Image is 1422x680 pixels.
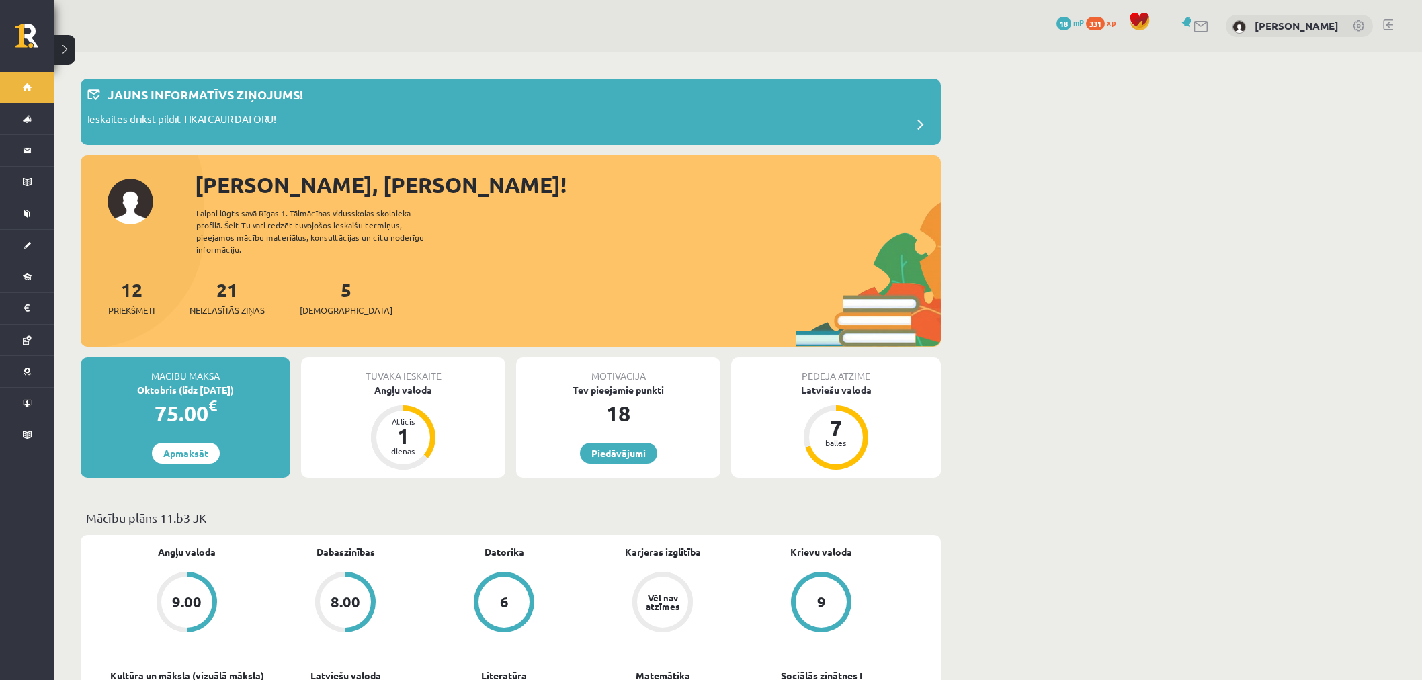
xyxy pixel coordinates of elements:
[731,383,941,472] a: Latviešu valoda 7 balles
[152,443,220,464] a: Apmaksāt
[1086,17,1105,30] span: 331
[625,545,701,559] a: Karjeras izglītība
[172,595,202,609] div: 9.00
[516,357,720,383] div: Motivācija
[1086,17,1122,28] a: 331 xp
[331,595,360,609] div: 8.00
[742,572,901,635] a: 9
[817,595,826,609] div: 9
[425,572,583,635] a: 6
[108,572,266,635] a: 9.00
[317,545,375,559] a: Dabaszinības
[108,278,155,317] a: 12Priekšmeti
[816,439,856,447] div: balles
[383,447,423,455] div: dienas
[731,383,941,397] div: Latviešu valoda
[108,85,303,103] p: Jauns informatīvs ziņojums!
[196,207,448,255] div: Laipni lūgts savā Rīgas 1. Tālmācības vidusskolas skolnieka profilā. Šeit Tu vari redzēt tuvojošo...
[15,24,54,57] a: Rīgas 1. Tālmācības vidusskola
[87,85,934,138] a: Jauns informatīvs ziņojums! Ieskaites drīkst pildīt TIKAI CAUR DATORU!
[208,396,217,415] span: €
[1107,17,1116,28] span: xp
[790,545,852,559] a: Krievu valoda
[1056,17,1071,30] span: 18
[500,595,509,609] div: 6
[190,304,265,317] span: Neizlasītās ziņas
[81,383,290,397] div: Oktobris (līdz [DATE])
[301,357,505,383] div: Tuvākā ieskaite
[81,397,290,429] div: 75.00
[1232,20,1246,34] img: Viktorija Suseja
[81,357,290,383] div: Mācību maksa
[383,425,423,447] div: 1
[86,509,935,527] p: Mācību plāns 11.b3 JK
[485,545,524,559] a: Datorika
[301,383,505,472] a: Angļu valoda Atlicis 1 dienas
[1255,19,1339,32] a: [PERSON_NAME]
[300,278,392,317] a: 5[DEMOGRAPHIC_DATA]
[195,169,941,201] div: [PERSON_NAME], [PERSON_NAME]!
[580,443,657,464] a: Piedāvājumi
[300,304,392,317] span: [DEMOGRAPHIC_DATA]
[383,417,423,425] div: Atlicis
[301,383,505,397] div: Angļu valoda
[516,383,720,397] div: Tev pieejamie punkti
[1056,17,1084,28] a: 18 mP
[108,304,155,317] span: Priekšmeti
[87,112,276,130] p: Ieskaites drīkst pildīt TIKAI CAUR DATORU!
[644,593,681,611] div: Vēl nav atzīmes
[583,572,742,635] a: Vēl nav atzīmes
[266,572,425,635] a: 8.00
[516,397,720,429] div: 18
[190,278,265,317] a: 21Neizlasītās ziņas
[816,417,856,439] div: 7
[158,545,216,559] a: Angļu valoda
[731,357,941,383] div: Pēdējā atzīme
[1073,17,1084,28] span: mP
